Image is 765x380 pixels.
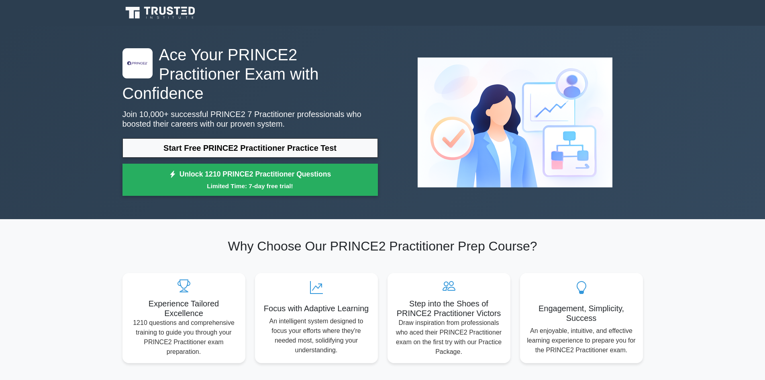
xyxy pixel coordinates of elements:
img: PRINCE2 7 Practitioner Preview [411,51,619,194]
a: Unlock 1210 PRINCE2 Practitioner QuestionsLimited Time: 7-day free trial! [122,164,378,196]
h5: Focus with Adaptive Learning [261,304,371,313]
h5: Engagement, Simplicity, Success [526,304,636,323]
p: 1210 questions and comprehensive training to guide you through your PRINCE2 Practitioner exam pre... [129,318,239,357]
p: An intelligent system designed to focus your efforts where they're needed most, solidifying your ... [261,316,371,355]
a: Start Free PRINCE2 Practitioner Practice Test [122,138,378,158]
h1: Ace Your PRINCE2 Practitioner Exam with Confidence [122,45,378,103]
h2: Why Choose Our PRINCE2 Practitioner Prep Course? [122,238,643,254]
h5: Step into the Shoes of PRINCE2 Practitioner Victors [394,299,504,318]
small: Limited Time: 7-day free trial! [133,181,368,191]
p: Draw inspiration from professionals who aced their PRINCE2 Practitioner exam on the first try wit... [394,318,504,357]
h5: Experience Tailored Excellence [129,299,239,318]
p: An enjoyable, intuitive, and effective learning experience to prepare you for the PRINCE2 Practit... [526,326,636,355]
p: Join 10,000+ successful PRINCE2 7 Practitioner professionals who boosted their careers with our p... [122,109,378,129]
